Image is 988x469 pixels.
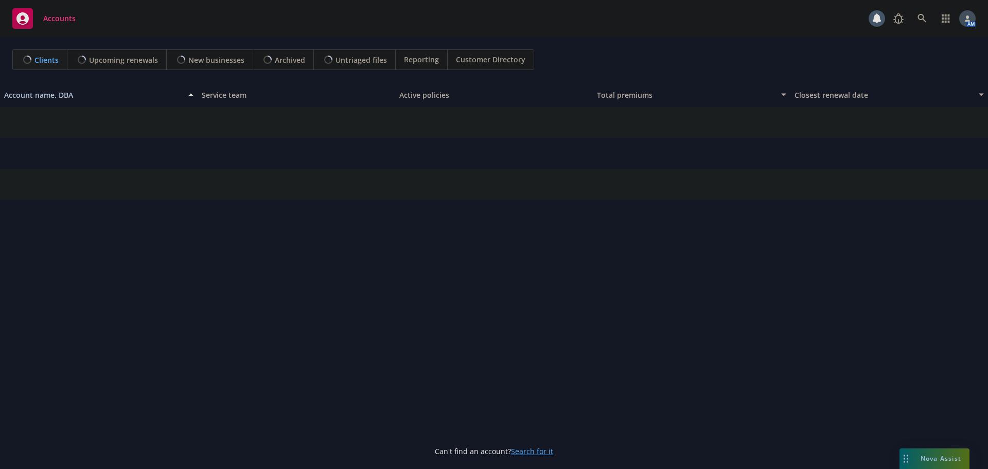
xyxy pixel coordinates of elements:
button: Service team [198,82,395,107]
div: Service team [202,90,391,100]
span: Nova Assist [921,454,961,463]
button: Nova Assist [899,448,969,469]
a: Accounts [8,4,80,33]
button: Active policies [395,82,593,107]
span: Untriaged files [336,55,387,65]
a: Search for it [511,446,553,456]
span: New businesses [188,55,244,65]
button: Closest renewal date [790,82,988,107]
span: Can't find an account? [435,446,553,457]
div: Drag to move [899,448,912,469]
div: Active policies [399,90,589,100]
button: Total premiums [593,82,790,107]
span: Customer Directory [456,54,525,65]
span: Clients [34,55,59,65]
span: Accounts [43,14,76,23]
span: Upcoming renewals [89,55,158,65]
a: Report a Bug [888,8,909,29]
div: Total premiums [597,90,775,100]
div: Closest renewal date [795,90,973,100]
div: Account name, DBA [4,90,182,100]
span: Archived [275,55,305,65]
a: Search [912,8,932,29]
span: Reporting [404,54,439,65]
a: Switch app [936,8,956,29]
